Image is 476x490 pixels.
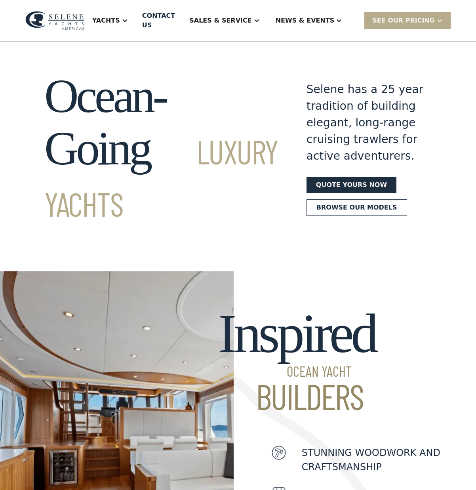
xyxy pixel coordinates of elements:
[364,12,451,29] div: SEE Our Pricing
[276,16,335,25] div: News & EVENTS
[84,5,136,36] div: Yachts
[268,5,350,36] div: News & EVENTS
[44,131,278,223] span: Luxury Yachts
[25,11,84,31] img: logo
[142,11,175,30] div: Contact US
[218,303,375,414] h2: Inspired
[307,177,396,193] a: Quote yours now
[218,378,375,414] span: Builders
[307,81,432,164] div: Selene has a 25 year tradition of building elegant, long-range cruising trawlers for active adven...
[372,16,435,25] div: SEE Our Pricing
[189,16,251,25] div: Sales & Service
[92,16,120,25] div: Yachts
[44,70,278,227] h1: Ocean-Going
[218,364,375,378] span: Ocean Yacht
[302,446,442,474] p: Stunning woodwork and craftsmanship
[181,5,267,36] div: Sales & Service
[307,199,407,216] a: Browse our models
